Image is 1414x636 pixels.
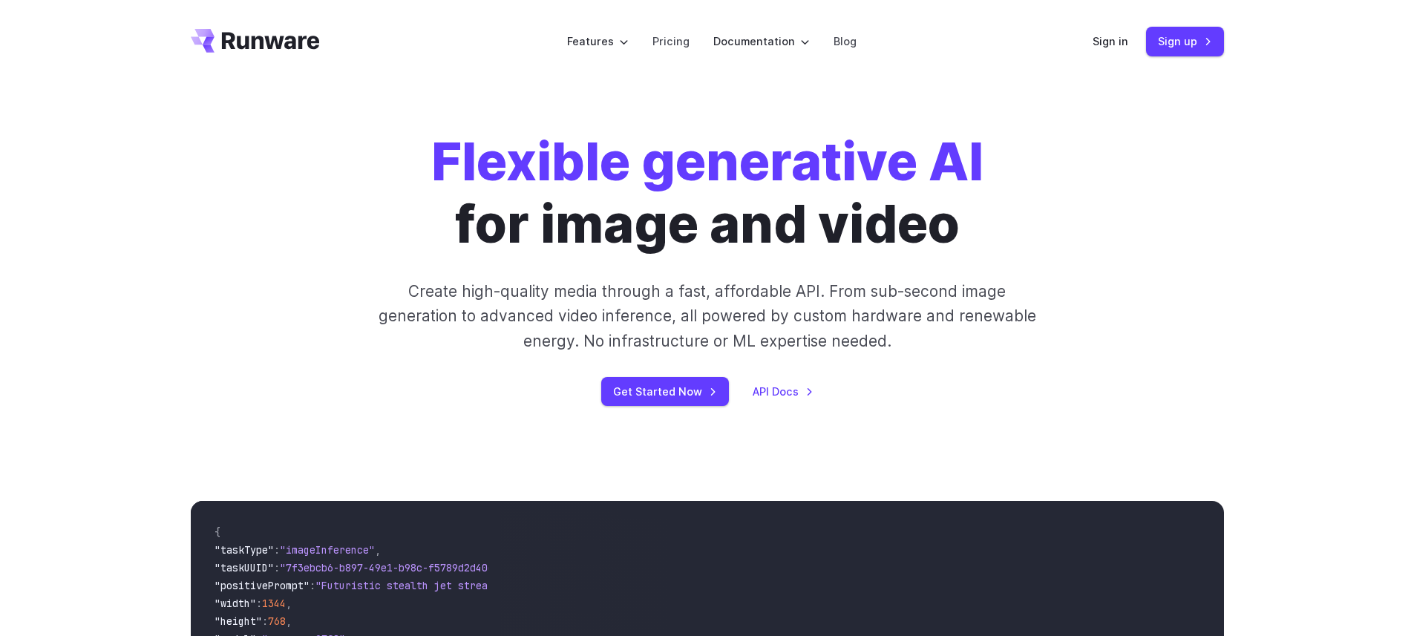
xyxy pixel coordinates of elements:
[713,33,810,50] label: Documentation
[753,383,814,400] a: API Docs
[256,597,262,610] span: :
[215,543,274,557] span: "taskType"
[310,579,315,592] span: :
[215,561,274,574] span: "taskUUID"
[1146,27,1224,56] a: Sign up
[652,33,690,50] a: Pricing
[1093,33,1128,50] a: Sign in
[215,614,262,628] span: "height"
[274,543,280,557] span: :
[431,131,983,255] h1: for image and video
[834,33,857,50] a: Blog
[431,130,983,193] strong: Flexible generative AI
[280,561,505,574] span: "7f3ebcb6-b897-49e1-b98c-f5789d2d40d7"
[280,543,375,557] span: "imageInference"
[215,597,256,610] span: "width"
[215,579,310,592] span: "positivePrompt"
[315,579,856,592] span: "Futuristic stealth jet streaking through a neon-lit cityscape with glowing purple exhaust"
[286,597,292,610] span: ,
[268,614,286,628] span: 768
[601,377,729,406] a: Get Started Now
[191,29,320,53] a: Go to /
[376,279,1038,353] p: Create high-quality media through a fast, affordable API. From sub-second image generation to adv...
[274,561,280,574] span: :
[262,614,268,628] span: :
[262,597,286,610] span: 1344
[215,525,220,539] span: {
[567,33,629,50] label: Features
[375,543,381,557] span: ,
[286,614,292,628] span: ,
